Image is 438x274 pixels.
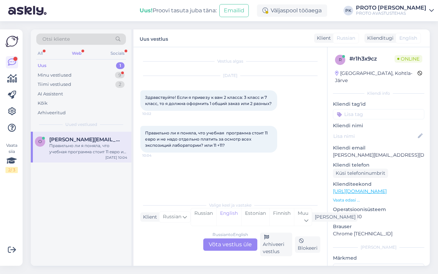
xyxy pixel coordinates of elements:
[140,6,217,15] div: Proovi tasuta juba täna:
[257,4,327,17] div: Väljaspool tööaega
[191,208,216,226] div: Russian
[349,55,395,63] div: # r1h3x9cz
[49,143,127,155] div: Правильно ли я поняла, что учебная программа стоит 11 евро и не надо отдельно платить за осмотр в...
[356,5,426,11] div: PROTO [PERSON_NAME]
[339,57,342,62] span: r
[140,34,168,43] label: Uus vestlus
[140,58,320,64] div: Vestlus algas
[333,122,424,129] p: Kliendi nimi
[38,139,42,144] span: o
[5,142,18,173] div: Vaata siia
[105,155,127,160] div: [DATE] 10:04
[298,210,308,216] span: Muu
[395,55,422,63] span: Online
[140,202,320,208] div: Valige keel ja vastake
[140,7,153,14] b: Uus!
[333,109,424,119] input: Lisa tag
[219,4,249,17] button: Emailid
[145,95,272,106] span: Здравствуйте! Если я привезу к вам 2 класса: 3 класс и 7 класс, то я должна оформить 1 общий зака...
[333,90,424,96] div: Kliendi info
[344,6,353,15] div: PK
[337,35,355,42] span: Russian
[333,169,388,178] div: Küsi telefoninumbrit
[163,213,181,221] span: Russian
[140,73,320,79] div: [DATE]
[312,213,356,221] div: [PERSON_NAME]
[356,5,434,16] a: PROTO [PERSON_NAME]PROTO AVASTUSTEHAS
[65,121,97,128] span: Uued vestlused
[109,49,126,58] div: Socials
[335,70,417,84] div: [GEOGRAPHIC_DATA], Kohtla-Järve
[333,213,424,220] p: Windows 10
[295,236,320,253] div: Blokeeri
[333,223,424,230] p: Brauser
[115,72,125,79] div: 9
[203,238,257,251] div: Võta vestlus üle
[38,109,66,116] div: Arhiveeritud
[216,208,241,226] div: English
[333,181,424,188] p: Klienditeekond
[333,255,424,262] p: Märkmed
[142,111,168,116] span: 10:02
[38,62,47,69] div: Uus
[38,81,71,88] div: Tiimi vestlused
[116,62,125,69] div: 1
[241,208,269,226] div: Estonian
[38,91,63,97] div: AI Assistent
[333,244,424,250] div: [PERSON_NAME]
[5,167,18,173] div: 2 / 3
[142,153,168,158] span: 10:04
[42,36,70,43] span: Otsi kliente
[145,130,269,148] span: Правильно ли я поняла, что учебная программа стоит 11 евро и не надо отдельно платить за осмотр в...
[333,230,424,237] p: Chrome [TECHNICAL_ID]
[38,100,48,107] div: Kõik
[212,232,248,238] div: Russian to English
[269,208,294,226] div: Finnish
[314,35,331,42] div: Klient
[333,144,424,152] p: Kliendi email
[36,49,44,58] div: All
[140,213,157,221] div: Klient
[49,136,120,143] span: olga.robatsenko@iidlapk.ee
[70,49,83,58] div: Web
[333,161,424,169] p: Kliendi telefon
[333,132,416,140] input: Lisa nimi
[333,188,387,194] a: [URL][DOMAIN_NAME]
[356,11,426,16] div: PROTO AVASTUSTEHAS
[5,35,18,48] img: Askly Logo
[399,35,417,42] span: English
[364,35,394,42] div: Klienditugi
[333,197,424,203] p: Vaata edasi ...
[115,81,125,88] div: 2
[333,101,424,108] p: Kliendi tag'id
[260,233,292,256] div: Arhiveeri vestlus
[333,206,424,213] p: Operatsioonisüsteem
[38,72,72,79] div: Minu vestlused
[333,152,424,159] p: [PERSON_NAME][EMAIL_ADDRESS][DOMAIN_NAME]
